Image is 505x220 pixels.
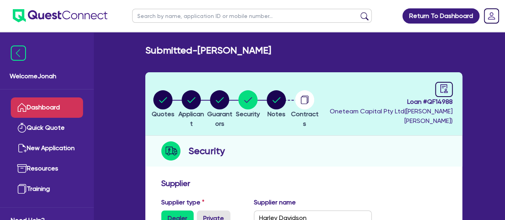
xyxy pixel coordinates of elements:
[291,90,319,129] button: Contracts
[321,97,453,107] span: Loan # QF14988
[11,179,83,199] a: Training
[161,178,446,188] h3: Supplier
[10,71,84,81] span: Welcome Jonah
[254,198,296,207] label: Supplier name
[151,90,175,119] button: Quotes
[132,9,372,23] input: Search by name, application ID or mobile number...
[11,159,83,179] a: Resources
[13,9,107,22] img: quest-connect-logo-blue
[178,110,204,127] span: Applicant
[236,110,260,118] span: Security
[11,118,83,138] a: Quick Quote
[17,164,27,173] img: resources
[481,6,502,26] a: Dropdown toggle
[145,45,271,56] h2: Submitted - [PERSON_NAME]
[266,90,286,119] button: Notes
[11,97,83,118] a: Dashboard
[267,110,285,118] span: Notes
[188,144,225,158] h2: Security
[402,8,479,24] a: Return To Dashboard
[161,198,204,207] label: Supplier type
[206,90,234,129] button: Guarantors
[440,84,448,93] span: audit
[17,184,27,194] img: training
[161,141,180,161] img: step-icon
[207,110,232,127] span: Guarantors
[11,46,26,61] img: icon-menu-close
[11,138,83,159] a: New Application
[152,110,174,118] span: Quotes
[177,90,206,129] button: Applicant
[17,123,27,133] img: quick-quote
[291,110,319,127] span: Contracts
[330,107,453,125] span: Oneteam Capital Pty Ltd ( [PERSON_NAME] [PERSON_NAME] )
[435,82,453,97] a: audit
[236,90,260,119] button: Security
[17,143,27,153] img: new-application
